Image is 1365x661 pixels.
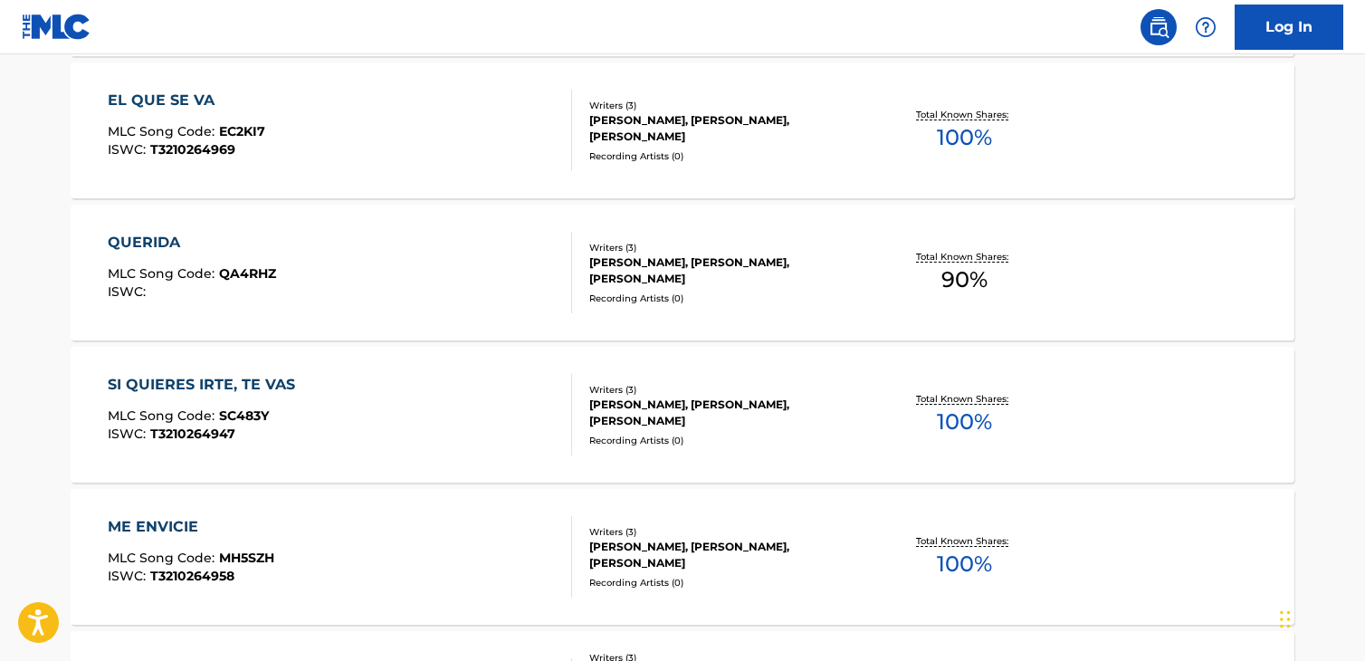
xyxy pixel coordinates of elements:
[1141,9,1177,45] a: Public Search
[71,205,1294,340] a: QUERIDAMLC Song Code:QA4RHZISWC:Writers (3)[PERSON_NAME], [PERSON_NAME], [PERSON_NAME]Recording A...
[589,525,863,539] div: Writers ( 3 )
[916,250,1013,263] p: Total Known Shares:
[1188,9,1224,45] div: Help
[108,426,150,442] span: ISWC :
[108,283,150,300] span: ISWC :
[941,263,988,296] span: 90 %
[589,539,863,571] div: [PERSON_NAME], [PERSON_NAME], [PERSON_NAME]
[108,374,304,396] div: SI QUIERES IRTE, TE VAS
[219,550,274,566] span: MH5SZH
[219,123,265,139] span: EC2KI7
[589,254,863,287] div: [PERSON_NAME], [PERSON_NAME], [PERSON_NAME]
[108,232,276,254] div: QUERIDA
[589,99,863,112] div: Writers ( 3 )
[219,407,269,424] span: SC483Y
[1274,574,1365,661] iframe: Chat Widget
[589,149,863,163] div: Recording Artists ( 0 )
[150,426,235,442] span: T3210264947
[1195,16,1217,38] img: help
[71,489,1294,625] a: ME ENVICIEMLC Song Code:MH5SZHISWC:T3210264958Writers (3)[PERSON_NAME], [PERSON_NAME], [PERSON_NA...
[219,265,276,282] span: QA4RHZ
[937,406,992,438] span: 100 %
[589,241,863,254] div: Writers ( 3 )
[108,516,274,538] div: ME ENVICIE
[589,434,863,447] div: Recording Artists ( 0 )
[937,548,992,580] span: 100 %
[937,121,992,154] span: 100 %
[589,576,863,589] div: Recording Artists ( 0 )
[916,108,1013,121] p: Total Known Shares:
[108,265,219,282] span: MLC Song Code :
[1280,592,1291,647] div: Arrastrar
[916,392,1013,406] p: Total Known Shares:
[1148,16,1169,38] img: search
[108,407,219,424] span: MLC Song Code :
[108,550,219,566] span: MLC Song Code :
[71,347,1294,483] a: SI QUIERES IRTE, TE VASMLC Song Code:SC483YISWC:T3210264947Writers (3)[PERSON_NAME], [PERSON_NAME...
[150,141,235,158] span: T3210264969
[1235,5,1343,50] a: Log In
[108,568,150,584] span: ISWC :
[108,123,219,139] span: MLC Song Code :
[108,90,265,111] div: EL QUE SE VA
[150,568,234,584] span: T3210264958
[1274,574,1365,661] div: Widget de chat
[22,14,91,40] img: MLC Logo
[916,534,1013,548] p: Total Known Shares:
[589,112,863,145] div: [PERSON_NAME], [PERSON_NAME], [PERSON_NAME]
[589,397,863,429] div: [PERSON_NAME], [PERSON_NAME], [PERSON_NAME]
[108,141,150,158] span: ISWC :
[71,62,1294,198] a: EL QUE SE VAMLC Song Code:EC2KI7ISWC:T3210264969Writers (3)[PERSON_NAME], [PERSON_NAME], [PERSON_...
[589,292,863,305] div: Recording Artists ( 0 )
[589,383,863,397] div: Writers ( 3 )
